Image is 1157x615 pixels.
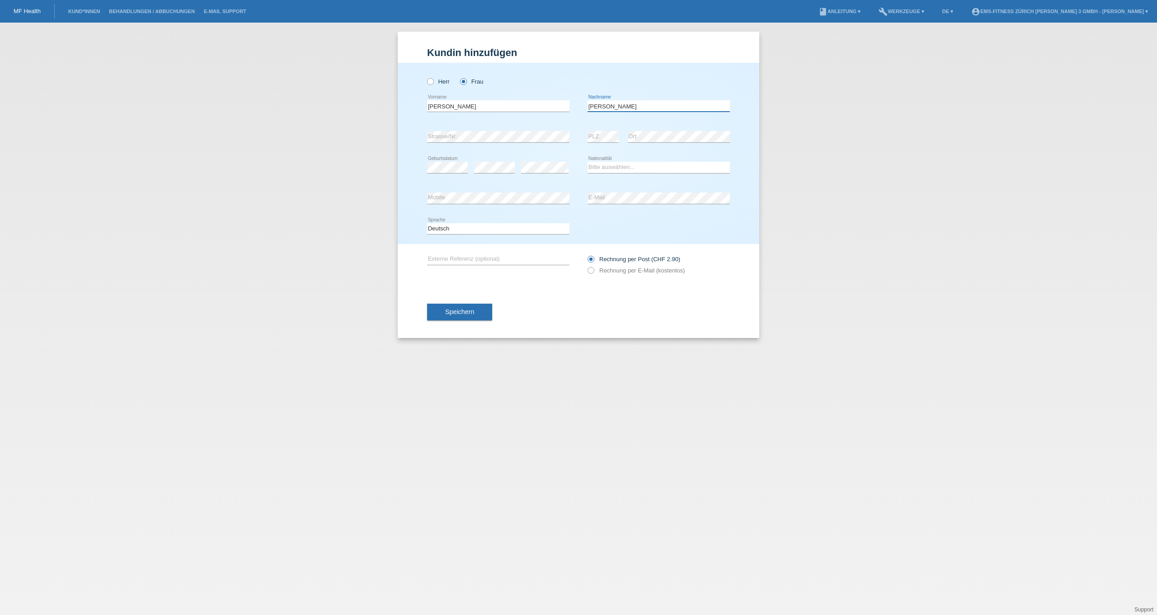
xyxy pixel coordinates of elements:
[874,9,929,14] a: buildWerkzeuge ▾
[814,9,865,14] a: bookAnleitung ▾
[879,7,888,16] i: build
[938,9,958,14] a: DE ▾
[427,47,730,58] h1: Kundin hinzufügen
[588,256,593,267] input: Rechnung per Post (CHF 2.90)
[1134,606,1153,613] a: Support
[460,78,466,84] input: Frau
[588,256,680,263] label: Rechnung per Post (CHF 2.90)
[427,78,450,85] label: Herr
[588,267,685,274] label: Rechnung per E-Mail (kostenlos)
[64,9,104,14] a: Kund*innen
[427,304,492,321] button: Speichern
[199,9,251,14] a: E-Mail Support
[971,7,980,16] i: account_circle
[460,78,483,85] label: Frau
[967,9,1152,14] a: account_circleEMS-Fitness Zürich [PERSON_NAME] 3 GmbH - [PERSON_NAME] ▾
[445,308,474,315] span: Speichern
[588,267,593,278] input: Rechnung per E-Mail (kostenlos)
[14,8,41,14] a: MF Health
[104,9,199,14] a: Behandlungen / Abbuchungen
[427,78,433,84] input: Herr
[818,7,828,16] i: book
